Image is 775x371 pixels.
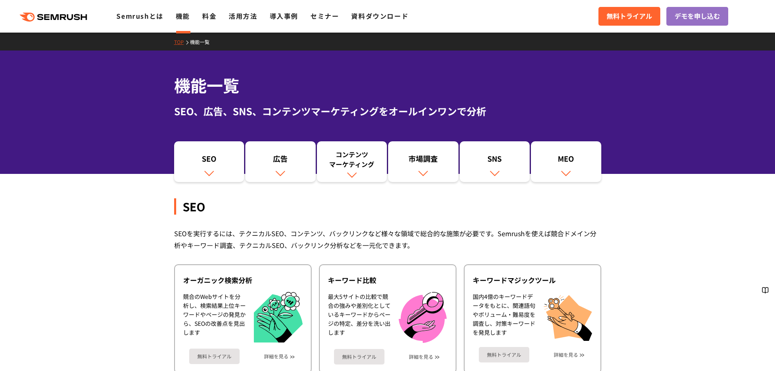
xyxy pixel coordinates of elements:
[229,11,257,21] a: 活用方法
[328,292,391,343] div: 最大5サイトの比較で競合の強みや差別化としているキーワードからページの特定、差分を洗い出します
[183,275,303,285] div: オーガニック検索分析
[174,38,190,45] a: TOP
[202,11,216,21] a: 料金
[473,292,535,341] div: 国内4億のキーワードデータをもとに、関連語句やボリューム・難易度を調査し、対策キーワードを発見します
[351,11,408,21] a: 資料ダウンロード
[531,141,601,182] a: MEO
[270,11,298,21] a: 導入事例
[554,352,578,358] a: 詳細を見る
[479,347,529,362] a: 無料トライアル
[321,149,383,169] div: コンテンツ マーケティング
[190,38,216,45] a: 機能一覧
[607,11,652,22] span: 無料トライアル
[392,154,454,167] div: 市場調査
[174,104,601,119] div: SEO、広告、SNS、コンテンツマーケティングをオールインワンで分析
[317,141,387,182] a: コンテンツマーケティング
[544,292,592,341] img: キーワードマジックツール
[535,154,597,167] div: MEO
[334,349,384,364] a: 無料トライアル
[675,11,720,22] span: デモを申し込む
[464,154,526,167] div: SNS
[328,275,448,285] div: キーワード比較
[473,275,592,285] div: キーワードマジックツール
[598,7,660,26] a: 無料トライアル
[183,292,246,343] div: 競合のWebサイトを分析し、検索結果上位キーワードやページの発見から、SEOの改善点を見出します
[116,11,163,21] a: Semrushとは
[254,292,303,343] img: オーガニック検索分析
[666,7,728,26] a: デモを申し込む
[399,292,447,343] img: キーワード比較
[249,154,312,167] div: 広告
[310,11,339,21] a: セミナー
[264,353,288,359] a: 詳細を見る
[174,198,601,215] div: SEO
[174,73,601,97] h1: 機能一覧
[409,354,433,360] a: 詳細を見る
[388,141,458,182] a: 市場調査
[176,11,190,21] a: 機能
[245,141,316,182] a: 広告
[174,228,601,251] div: SEOを実行するには、テクニカルSEO、コンテンツ、バックリンクなど様々な領域で総合的な施策が必要です。Semrushを使えば競合ドメイン分析やキーワード調査、テクニカルSEO、バックリンク分析...
[174,141,245,182] a: SEO
[460,141,530,182] a: SNS
[189,349,240,364] a: 無料トライアル
[178,154,240,167] div: SEO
